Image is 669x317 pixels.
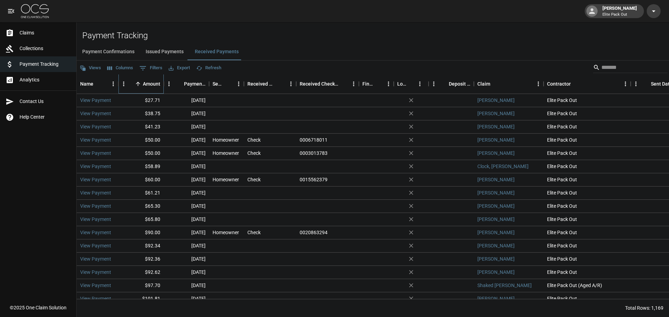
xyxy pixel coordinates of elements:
[80,150,111,157] a: View Payment
[80,242,111,249] a: View Payment
[213,74,224,94] div: Sender
[80,189,111,196] a: View Payment
[544,94,631,107] div: Elite Pack Out
[247,74,276,94] div: Received Method
[547,74,571,94] div: Contractor
[477,189,515,196] a: [PERSON_NAME]
[571,79,580,89] button: Sort
[397,74,407,94] div: Lockbox
[209,74,244,94] div: Sender
[133,79,143,89] button: Sort
[164,200,209,213] div: [DATE]
[247,229,261,236] div: Check
[80,269,111,276] a: View Payment
[544,226,631,239] div: Elite Pack Out
[593,62,668,74] div: Search
[164,253,209,266] div: [DATE]
[118,266,164,279] div: $92.62
[544,173,631,187] div: Elite Pack Out
[602,12,637,18] p: Elite Pack Out
[118,292,164,306] div: $101.81
[189,43,244,60] button: Received Payments
[359,74,394,94] div: Final/Partial
[164,279,209,292] div: [DATE]
[80,123,111,130] a: View Payment
[143,74,160,94] div: Amount
[339,79,348,89] button: Sort
[118,253,164,266] div: $92.36
[118,134,164,147] div: $50.00
[20,98,71,105] span: Contact Us
[20,61,71,68] span: Payment Tracking
[80,203,111,209] a: View Payment
[477,110,515,117] a: [PERSON_NAME]
[300,74,339,94] div: Received Check Number
[374,79,383,89] button: Sort
[247,136,261,143] div: Check
[477,229,515,236] a: [PERSON_NAME]
[449,74,470,94] div: Deposit Date
[600,5,640,17] div: [PERSON_NAME]
[439,79,449,89] button: Sort
[224,79,233,89] button: Sort
[477,203,515,209] a: [PERSON_NAME]
[80,295,111,302] a: View Payment
[415,79,425,89] button: Menu
[80,110,111,117] a: View Payment
[620,79,631,89] button: Menu
[164,79,174,89] button: Menu
[490,79,500,89] button: Sort
[213,229,239,236] div: Homeowner
[80,176,111,183] a: View Payment
[429,74,474,94] div: Deposit Date
[118,120,164,134] div: $41.23
[544,253,631,266] div: Elite Pack Out
[78,63,103,73] button: Views
[164,213,209,226] div: [DATE]
[477,74,490,94] div: Claim
[140,43,189,60] button: Issued Payments
[362,74,374,94] div: Final/Partial
[544,160,631,173] div: Elite Pack Out
[164,160,209,173] div: [DATE]
[286,79,296,89] button: Menu
[348,79,359,89] button: Menu
[80,229,111,236] a: View Payment
[164,107,209,120] div: [DATE]
[164,239,209,253] div: [DATE]
[477,282,532,289] a: Shaked [PERSON_NAME]
[80,136,111,143] a: View Payment
[477,123,515,130] a: [PERSON_NAME]
[233,79,244,89] button: Menu
[118,213,164,226] div: $65.80
[20,29,71,37] span: Claims
[80,255,111,262] a: View Payment
[213,176,239,183] div: Homeowner
[118,187,164,200] div: $61.21
[118,173,164,187] div: $60.00
[300,150,328,157] div: 0003013783
[20,45,71,52] span: Collections
[477,269,515,276] a: [PERSON_NAME]
[625,304,663,311] div: Total Rows: 1,169
[544,147,631,160] div: Elite Pack Out
[544,134,631,147] div: Elite Pack Out
[174,79,184,89] button: Sort
[544,266,631,279] div: Elite Pack Out
[477,150,515,157] a: [PERSON_NAME]
[544,187,631,200] div: Elite Pack Out
[167,63,192,73] button: Export
[118,79,129,89] button: Menu
[544,200,631,213] div: Elite Pack Out
[164,226,209,239] div: [DATE]
[164,147,209,160] div: [DATE]
[164,94,209,107] div: [DATE]
[213,136,239,143] div: Homeowner
[20,76,71,84] span: Analytics
[300,176,328,183] div: 0015562379
[544,292,631,306] div: Elite Pack Out
[106,63,135,73] button: Select columns
[118,239,164,253] div: $92.34
[429,79,439,89] button: Menu
[544,120,631,134] div: Elite Pack Out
